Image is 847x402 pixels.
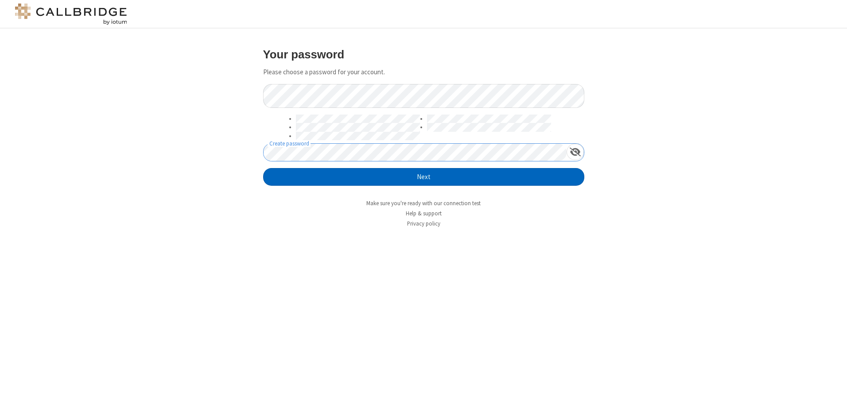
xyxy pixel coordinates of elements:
a: Privacy policy [407,220,440,227]
h3: Your password [263,48,584,61]
a: Make sure you're ready with our connection test [366,199,481,207]
button: Next [263,168,584,186]
img: logo@2x.png [13,4,128,25]
p: Please choose a password for your account. [263,67,584,77]
a: Help & support [406,210,442,217]
div: Show password [567,144,584,160]
input: Create password [264,144,567,161]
